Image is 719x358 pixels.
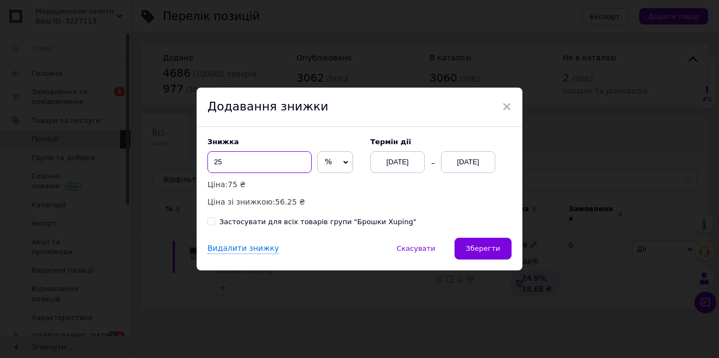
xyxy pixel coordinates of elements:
div: Видалити знижку [207,243,279,255]
span: Зберегти [466,244,500,252]
button: Скасувати [385,238,446,260]
button: Зберегти [455,238,512,260]
span: Скасувати [396,244,435,252]
span: Додавання знижки [207,100,329,113]
span: % [325,157,332,166]
p: Ціна зі знижкою: [207,196,359,208]
div: Застосувати для всіх товарів групи "Брошки Xuping" [219,217,417,227]
div: [DATE] [441,151,495,173]
label: Термін дії [370,138,512,146]
div: [DATE] [370,151,425,173]
input: 0 [207,151,312,173]
span: Знижка [207,138,239,146]
span: × [502,97,512,116]
span: 75 ₴ [228,180,245,189]
p: Ціна: [207,178,359,190]
span: 56.25 ₴ [275,197,305,206]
